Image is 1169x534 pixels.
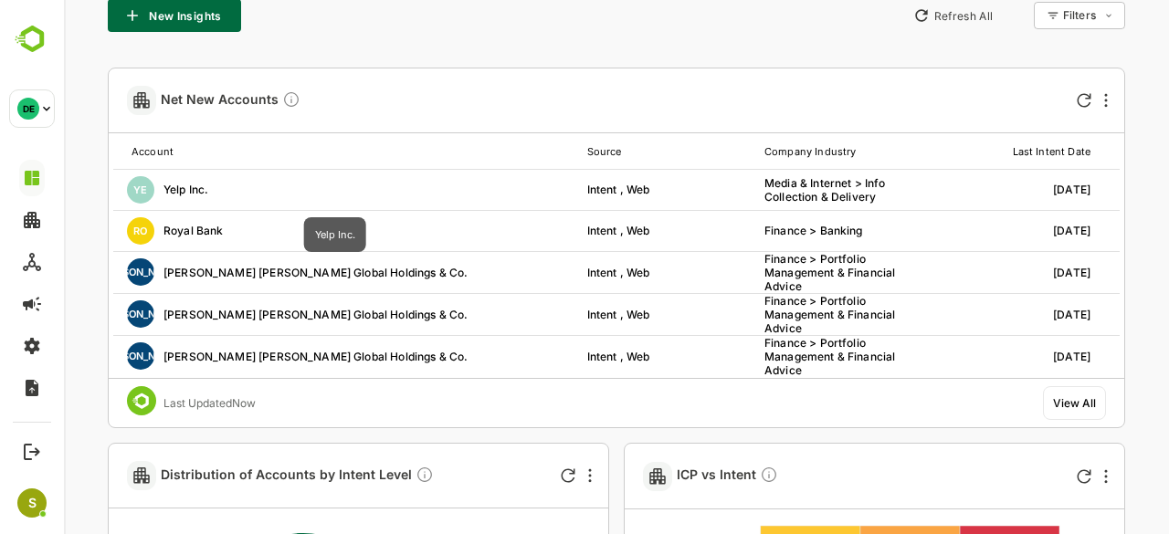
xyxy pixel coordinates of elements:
[700,252,848,293] div: Finance > Portfolio Management & Financial Advice
[879,134,1056,169] th: Last Intent Date
[700,336,848,377] div: Finance > Portfolio Management & Financial Advice
[1040,469,1044,484] div: More
[218,90,237,111] div: Discover new accounts within your ICP surging on configured topics, or visiting your website anon...
[17,488,47,518] div: S
[1040,93,1044,108] div: More
[524,468,528,483] div: More
[35,266,119,278] span: [PERSON_NAME]
[700,176,848,204] div: Media & Internet > Info Collection & Delivery
[989,396,1032,410] div: View All
[240,217,302,252] div: Yelp Inc.
[9,22,56,57] img: BambooboxLogoMark.f1c84d78b4c51b1a7b5f700c9845e183.svg
[523,134,700,169] th: Source
[100,396,192,410] div: Last Updated Now
[352,466,370,487] div: This shows the distribution of accounts by Intent levels
[17,98,39,120] div: DE
[523,183,671,196] div: Intent , Web
[49,342,494,370] div: J.P. Morgan Chase Global Holdings & Co.
[879,183,1027,196] div: 04-08-2025
[523,266,671,279] div: Intent , Web
[613,466,714,487] span: ICP vs Intent
[1013,93,1027,108] div: Refresh
[497,468,511,483] div: Refresh
[49,217,494,245] div: Royal Bank
[69,183,83,196] span: YE
[523,350,671,363] div: Intent , Web
[97,466,370,487] span: Distribution of Accounts by Intent Level
[879,224,1027,237] div: 04-08-2025
[69,225,83,237] span: RO
[700,224,848,237] div: Finance > Banking
[879,308,1027,321] div: 04-08-2025
[1013,469,1027,484] div: Refresh
[841,1,937,30] button: Refresh All
[999,8,1032,22] div: Filters
[19,439,44,464] button: Logout
[49,134,1056,377] table: customized table
[879,350,1027,363] div: 04-08-2025
[879,266,1027,279] div: 04-08-2025
[49,258,494,286] div: J.P. Morgan Chase Global Holdings & Co.
[35,350,119,362] span: [PERSON_NAME]
[700,134,878,169] th: Company Industry
[49,134,523,169] th: Account
[523,308,671,321] div: Intent , Web
[696,466,714,487] div: Shows heatmap of your accounts based on ICP and Intent levels
[49,176,494,204] div: Yelp Inc.
[523,224,671,237] div: Intent , Web
[97,90,237,111] span: Net New Accounts
[49,300,494,328] div: J.P. Morgan Chase Global Holdings & Co.
[35,308,119,320] span: [PERSON_NAME]
[700,294,848,335] div: Finance > Portfolio Management & Financial Advice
